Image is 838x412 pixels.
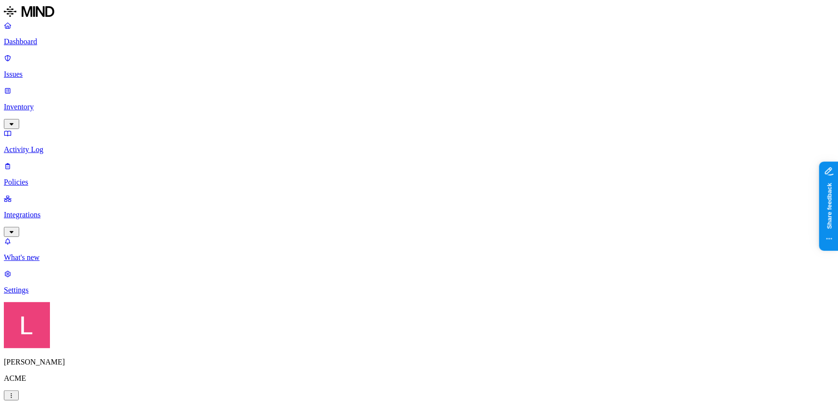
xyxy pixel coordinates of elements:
p: Settings [4,286,834,294]
img: Landen Brown [4,302,50,348]
img: MIND [4,4,54,19]
a: Inventory [4,86,834,128]
p: Activity Log [4,145,834,154]
p: Policies [4,178,834,187]
a: MIND [4,4,834,21]
p: ACME [4,374,834,383]
a: Settings [4,270,834,294]
a: Issues [4,54,834,79]
p: What's new [4,253,834,262]
a: What's new [4,237,834,262]
p: Inventory [4,103,834,111]
p: Integrations [4,211,834,219]
a: Activity Log [4,129,834,154]
p: Issues [4,70,834,79]
a: Integrations [4,194,834,235]
p: Dashboard [4,37,834,46]
a: Policies [4,162,834,187]
a: Dashboard [4,21,834,46]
